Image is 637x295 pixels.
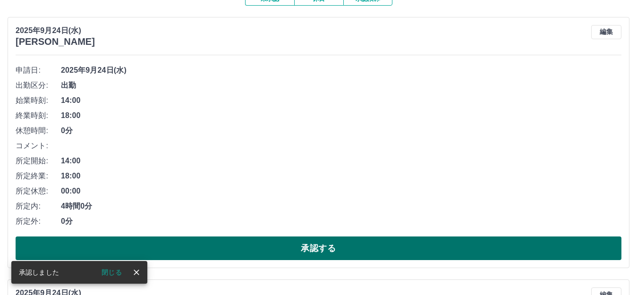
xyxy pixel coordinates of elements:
[16,140,61,152] span: コメント:
[16,236,621,260] button: 承認する
[61,65,621,76] span: 2025年9月24日(水)
[61,80,621,91] span: 出勤
[16,80,61,91] span: 出勤区分:
[129,265,144,279] button: close
[16,65,61,76] span: 申請日:
[94,265,129,279] button: 閉じる
[61,170,621,182] span: 18:00
[16,95,61,106] span: 始業時刻:
[61,185,621,197] span: 00:00
[16,216,61,227] span: 所定外:
[16,185,61,197] span: 所定休憩:
[16,110,61,121] span: 終業時刻:
[61,155,621,167] span: 14:00
[61,125,621,136] span: 0分
[16,36,95,47] h3: [PERSON_NAME]
[16,170,61,182] span: 所定終業:
[16,25,95,36] p: 2025年9月24日(水)
[16,155,61,167] span: 所定開始:
[591,25,621,39] button: 編集
[16,201,61,212] span: 所定内:
[61,95,621,106] span: 14:00
[16,125,61,136] span: 休憩時間:
[19,264,59,281] div: 承認しました
[61,201,621,212] span: 4時間0分
[61,216,621,227] span: 0分
[61,110,621,121] span: 18:00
